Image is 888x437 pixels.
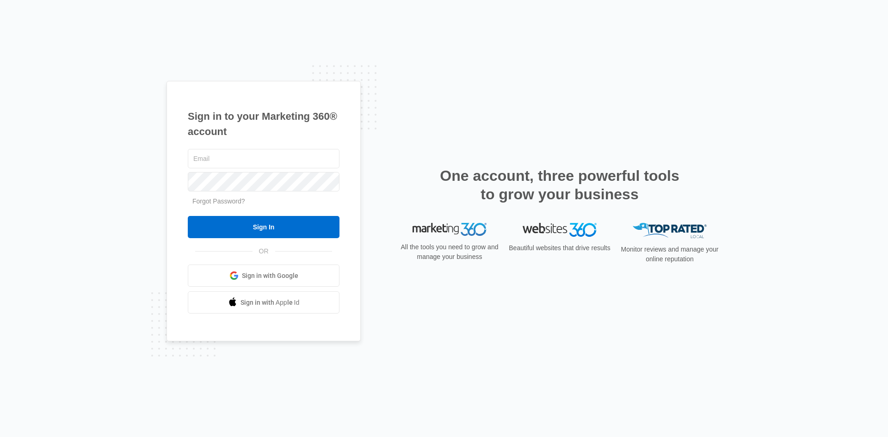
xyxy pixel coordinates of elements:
[398,242,501,262] p: All the tools you need to grow and manage your business
[253,246,275,256] span: OR
[188,149,339,168] input: Email
[508,243,611,253] p: Beautiful websites that drive results
[437,166,682,203] h2: One account, three powerful tools to grow your business
[523,223,597,236] img: Websites 360
[188,109,339,139] h1: Sign in to your Marketing 360® account
[192,197,245,205] a: Forgot Password?
[188,291,339,314] a: Sign in with Apple Id
[633,223,707,238] img: Top Rated Local
[413,223,487,236] img: Marketing 360
[242,271,298,281] span: Sign in with Google
[240,298,300,308] span: Sign in with Apple Id
[618,245,721,264] p: Monitor reviews and manage your online reputation
[188,216,339,238] input: Sign In
[188,265,339,287] a: Sign in with Google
